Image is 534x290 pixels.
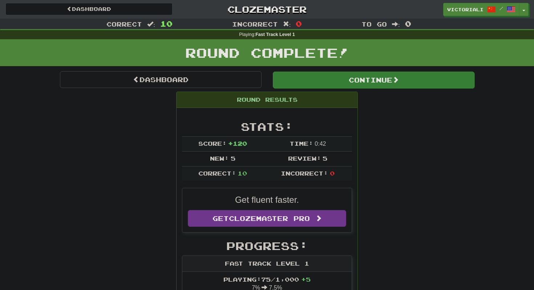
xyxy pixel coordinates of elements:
span: 0 [296,19,302,28]
a: Dashboard [60,71,262,88]
a: Dashboard [5,3,173,15]
span: 10 [160,19,173,28]
span: Correct: [198,170,236,177]
a: Clozemaster [183,3,351,16]
span: / [499,6,503,11]
span: VictoriaLi [447,6,484,13]
p: Get fluent faster. [188,194,346,206]
a: GetClozemaster Pro [188,210,346,227]
strong: Fast Track Level 1 [255,32,295,37]
span: Time: [290,140,313,147]
span: Incorrect: [281,170,328,177]
span: Clozemaster Pro [229,214,310,222]
span: 5 [231,155,235,162]
span: 0 [405,19,411,28]
div: Round Results [177,92,357,108]
span: Playing: 75 / 1,000 [223,276,311,283]
h1: Round Complete! [3,45,531,60]
button: Continue [273,72,474,88]
span: : [283,21,291,27]
span: + 5 [301,276,311,283]
h2: Progress: [182,240,352,252]
span: Score: [198,140,227,147]
span: 0 : 42 [315,141,326,147]
span: 0 [330,170,335,177]
span: : [392,21,400,27]
span: 10 [238,170,247,177]
h2: Stats: [182,121,352,133]
span: : [147,21,155,27]
a: VictoriaLi / [443,3,519,16]
span: New: [210,155,229,162]
span: 5 [323,155,327,162]
span: To go [361,20,387,28]
span: Incorrect [232,20,278,28]
span: + 120 [228,140,247,147]
div: Fast Track Level 1 [182,256,352,272]
span: Review: [288,155,321,162]
span: Correct [106,20,142,28]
